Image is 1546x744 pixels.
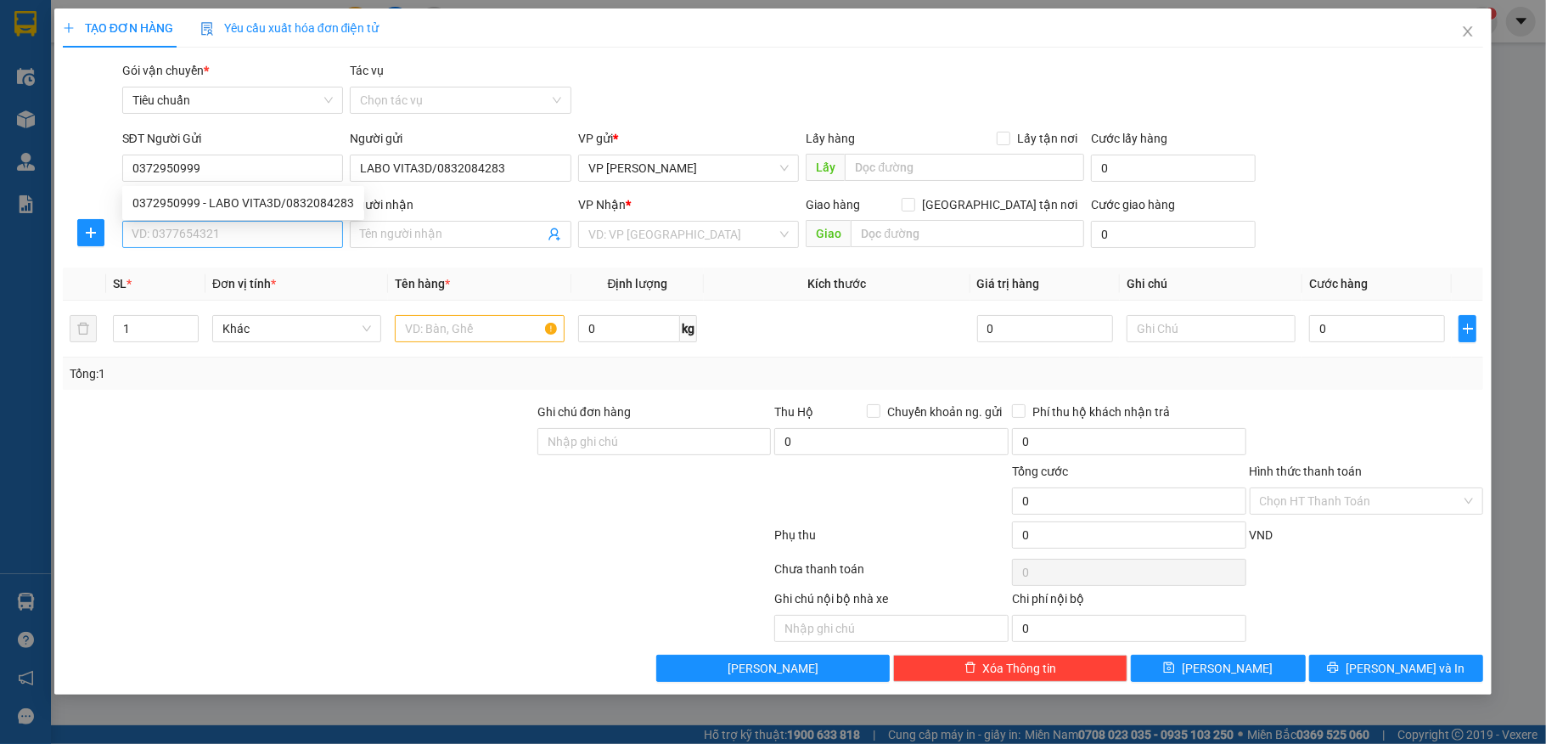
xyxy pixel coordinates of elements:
button: [PERSON_NAME] [656,655,891,682]
span: plus [63,22,75,34]
input: Ghi Chú [1127,315,1296,342]
span: SL [113,277,126,290]
span: Gửi hàng [GEOGRAPHIC_DATA]: Hotline: [8,49,171,110]
input: Cước giao hàng [1091,221,1255,248]
label: Hình thức thanh toán [1250,465,1363,478]
span: delete [964,662,976,675]
div: Tổng: 1 [70,364,598,383]
input: Nhập ghi chú [774,615,1009,642]
span: Gói vận chuyển [122,64,209,77]
div: SĐT Người Gửi [122,129,344,148]
span: save [1163,662,1175,675]
span: user-add [548,228,561,241]
strong: Công ty TNHH Phúc Xuyên [18,8,160,45]
span: [PERSON_NAME] và In [1346,659,1464,678]
span: Tiêu chuẩn [132,87,334,113]
span: Giao [806,220,851,247]
span: Xóa Thông tin [983,659,1057,678]
button: printer[PERSON_NAME] và In [1309,655,1484,682]
div: Chi phí nội bộ [1012,589,1246,615]
img: icon [200,22,214,36]
span: Đơn vị tính [212,277,276,290]
span: close [1461,25,1475,38]
span: plus [1459,322,1476,335]
button: save[PERSON_NAME] [1131,655,1306,682]
span: Tổng cước [1012,465,1068,478]
input: Dọc đường [851,220,1084,247]
span: VP Nhận [578,198,626,211]
button: plus [1459,315,1476,342]
th: Ghi chú [1120,268,1302,301]
div: Chưa thanh toán [773,560,1010,589]
span: [GEOGRAPHIC_DATA] tận nơi [915,195,1084,214]
div: Ghi chú nội bộ nhà xe [774,589,1009,615]
span: Thu Hộ [774,405,813,419]
span: printer [1327,662,1339,675]
input: VD: Bàn, Ghế [395,315,564,342]
div: 0372950999 - LABO VITA3D/0832084283 [122,189,364,217]
span: VP Dương Đình Nghệ [588,155,790,181]
div: 0372950999 - LABO VITA3D/0832084283 [132,194,354,212]
div: Phụ thu [773,526,1010,555]
strong: 0888 827 827 - 0848 827 827 [36,80,170,110]
div: Người gửi [350,129,571,148]
input: Cước lấy hàng [1091,155,1255,182]
span: Định lượng [608,277,668,290]
span: TẠO ĐƠN HÀNG [63,21,173,35]
button: plus [77,219,104,246]
div: VP gửi [578,129,800,148]
span: Khác [222,316,371,341]
span: VND [1250,528,1273,542]
span: Phí thu hộ khách nhận trả [1026,403,1177,421]
span: [PERSON_NAME] [1182,659,1273,678]
button: Close [1444,8,1492,56]
span: Chuyển khoản ng. gửi [880,403,1009,421]
span: plus [78,226,104,240]
label: Cước lấy hàng [1091,132,1167,145]
span: Tên hàng [395,277,450,290]
span: Yêu cầu xuất hóa đơn điện tử [200,21,379,35]
button: deleteXóa Thông tin [893,655,1127,682]
span: [PERSON_NAME] [728,659,818,678]
input: Dọc đường [845,154,1084,181]
label: Tác vụ [350,64,384,77]
span: Cước hàng [1309,277,1368,290]
span: Lấy hàng [806,132,855,145]
span: Lấy tận nơi [1010,129,1084,148]
span: Giao hàng [806,198,860,211]
span: Giá trị hàng [977,277,1040,290]
span: Kích thước [808,277,867,290]
input: Ghi chú đơn hàng [537,428,772,455]
label: Ghi chú đơn hàng [537,405,631,419]
div: Người nhận [350,195,571,214]
span: Gửi hàng Hạ Long: Hotline: [15,114,163,159]
input: 0 [977,315,1113,342]
span: Lấy [806,154,845,181]
strong: 024 3236 3236 - [8,65,171,94]
span: kg [680,315,697,342]
label: Cước giao hàng [1091,198,1175,211]
button: delete [70,315,97,342]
